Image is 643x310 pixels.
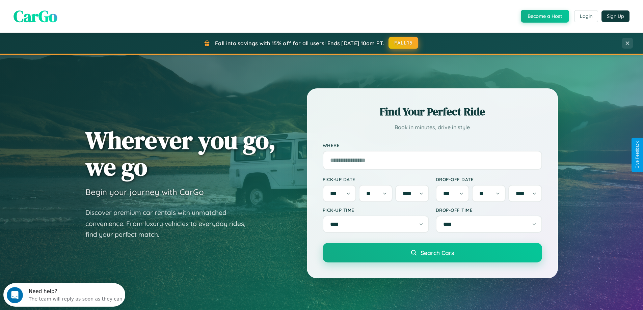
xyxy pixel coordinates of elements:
[85,187,204,197] h3: Begin your journey with CarGo
[436,207,542,213] label: Drop-off Time
[14,5,57,27] span: CarGo
[635,141,640,169] div: Give Feedback
[521,10,569,23] button: Become a Host
[323,243,542,262] button: Search Cars
[3,3,126,21] div: Open Intercom Messenger
[436,176,542,182] label: Drop-off Date
[7,287,23,303] iframe: Intercom live chat
[323,104,542,119] h2: Find Your Perfect Ride
[323,207,429,213] label: Pick-up Time
[323,176,429,182] label: Pick-up Date
[3,283,125,307] iframe: Intercom live chat discovery launcher
[25,6,119,11] div: Need help?
[85,127,276,180] h1: Wherever you go, we go
[85,207,254,240] p: Discover premium car rentals with unmatched convenience. From luxury vehicles to everyday rides, ...
[215,40,384,47] span: Fall into savings with 15% off for all users! Ends [DATE] 10am PT.
[421,249,454,256] span: Search Cars
[25,11,119,18] div: The team will reply as soon as they can
[389,37,418,49] button: FALL15
[574,10,598,22] button: Login
[601,10,629,22] button: Sign Up
[323,142,542,148] label: Where
[323,122,542,132] p: Book in minutes, drive in style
